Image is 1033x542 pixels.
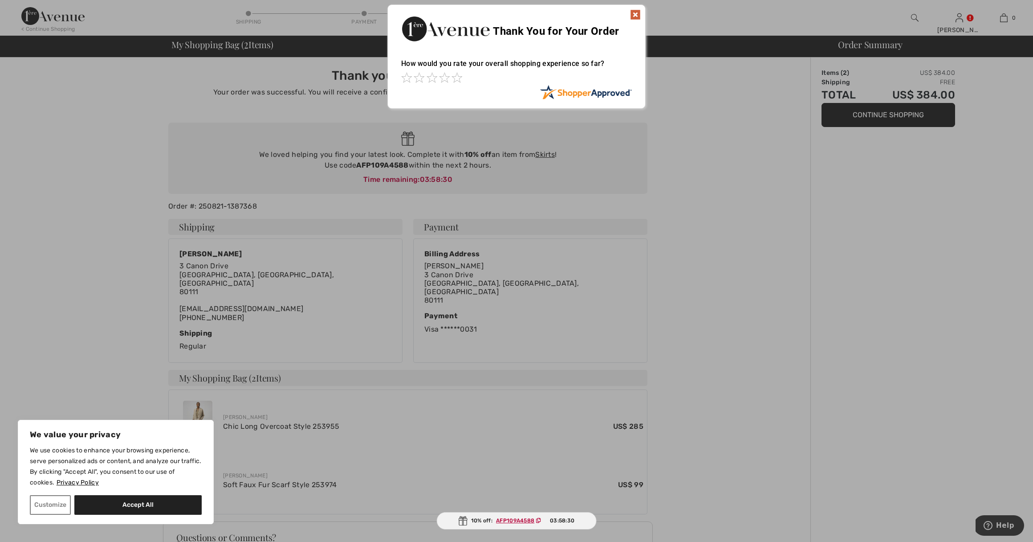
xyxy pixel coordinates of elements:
[30,429,202,440] p: We value your privacy
[437,512,597,530] div: 10% off:
[496,517,534,524] ins: AFP109A4588
[56,478,99,487] a: Privacy Policy
[459,516,468,526] img: Gift.svg
[550,517,574,525] span: 03:58:30
[630,9,641,20] img: x
[493,25,619,37] span: Thank You for Your Order
[18,420,214,524] div: We value your privacy
[30,445,202,488] p: We use cookies to enhance your browsing experience, serve personalized ads or content, and analyz...
[30,495,71,515] button: Customize
[74,495,202,515] button: Accept All
[20,6,39,14] span: Help
[401,14,490,44] img: Thank You for Your Order
[401,50,632,85] div: How would you rate your overall shopping experience so far?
